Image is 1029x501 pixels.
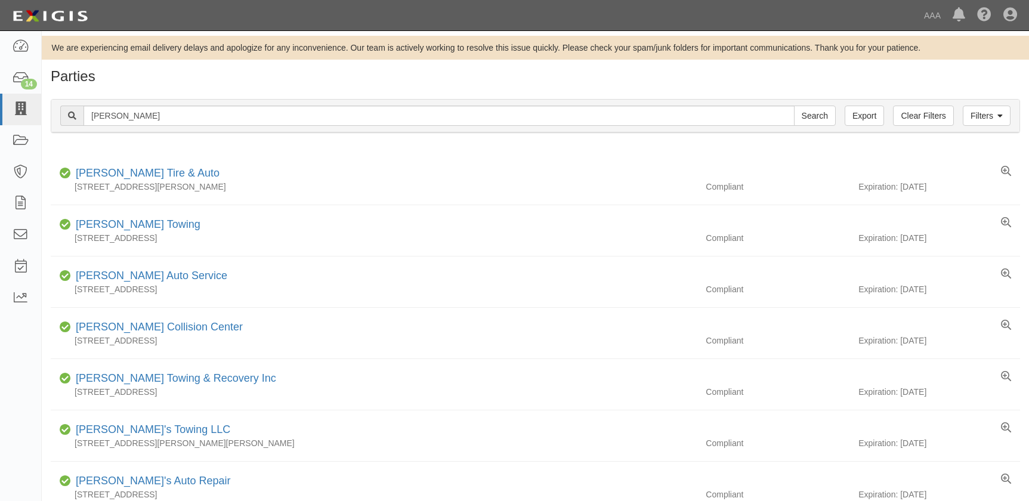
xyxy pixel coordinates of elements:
i: Compliant [60,477,71,485]
div: [STREET_ADDRESS][PERSON_NAME] [51,181,697,193]
div: Expiration: [DATE] [858,232,1020,244]
i: Compliant [60,272,71,280]
div: Expiration: [DATE] [858,488,1020,500]
div: Expiration: [DATE] [858,181,1020,193]
div: Compliant [697,437,858,449]
a: Export [845,106,884,126]
div: Expiration: [DATE] [858,386,1020,398]
div: Henry's Auto Service [71,268,227,284]
a: [PERSON_NAME] Auto Service [76,270,227,282]
a: [PERSON_NAME] Towing [76,218,200,230]
div: Henry's Towing [71,217,200,233]
div: [STREET_ADDRESS] [51,232,697,244]
a: [PERSON_NAME] Towing & Recovery Inc [76,372,276,384]
div: Compliant [697,335,858,347]
a: View results summary [1001,320,1011,332]
a: [PERSON_NAME]'s Towing LLC [76,423,230,435]
a: Clear Filters [893,106,953,126]
div: [STREET_ADDRESS] [51,335,697,347]
div: Jerry's Auto Repair [71,474,231,489]
i: Compliant [60,221,71,229]
div: [STREET_ADDRESS] [51,488,697,500]
div: Compliant [697,283,858,295]
i: Help Center - Complianz [977,8,991,23]
div: Compliant [697,181,858,193]
div: 14 [21,79,37,89]
div: Expiration: [DATE] [858,437,1020,449]
a: View results summary [1001,371,1011,383]
a: [PERSON_NAME] Collision Center [76,321,243,333]
a: View results summary [1001,422,1011,434]
i: Compliant [60,426,71,434]
a: View results summary [1001,474,1011,485]
div: Henry's Tire & Auto [71,166,220,181]
div: Kenny's Towing LLC [71,422,230,438]
a: Filters [963,106,1011,126]
a: View results summary [1001,166,1011,178]
a: View results summary [1001,217,1011,229]
div: Expiration: [DATE] [858,335,1020,347]
i: Compliant [60,323,71,332]
a: View results summary [1001,268,1011,280]
div: Henry's Towing & Recovery Inc [71,371,276,386]
a: AAA [918,4,947,27]
input: Search [84,106,795,126]
div: Compliant [697,488,858,500]
div: We are experiencing email delivery delays and apologize for any inconvenience. Our team is active... [42,42,1029,54]
div: [STREET_ADDRESS][PERSON_NAME][PERSON_NAME] [51,437,697,449]
div: Henry's Collision Center [71,320,243,335]
div: Expiration: [DATE] [858,283,1020,295]
div: Compliant [697,232,858,244]
i: Compliant [60,169,71,178]
input: Search [794,106,836,126]
img: logo-5460c22ac91f19d4615b14bd174203de0afe785f0fc80cf4dbbc73dc1793850b.png [9,5,91,27]
i: Compliant [60,375,71,383]
div: [STREET_ADDRESS] [51,283,697,295]
h1: Parties [51,69,1020,84]
div: Compliant [697,386,858,398]
a: [PERSON_NAME] Tire & Auto [76,167,220,179]
a: [PERSON_NAME]'s Auto Repair [76,475,231,487]
div: [STREET_ADDRESS] [51,386,697,398]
